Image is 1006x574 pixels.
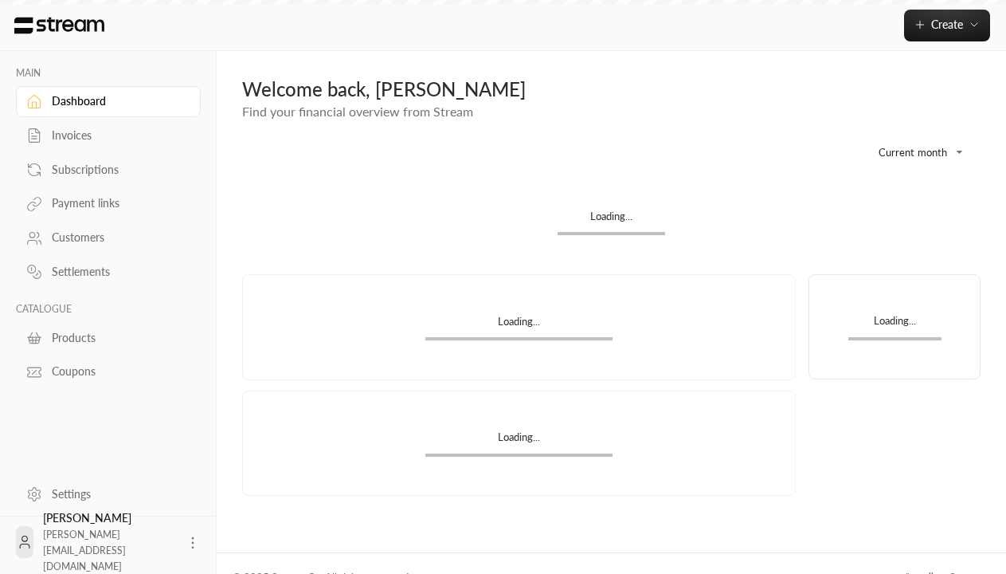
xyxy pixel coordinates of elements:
a: Customers [16,222,201,254]
a: Payment links [16,188,201,219]
span: Create [931,18,963,31]
div: Welcome back, [PERSON_NAME] [242,77,981,102]
div: Payment links [52,195,181,211]
div: [PERSON_NAME] [43,510,175,574]
div: Current month [853,132,973,173]
a: Dashboard [16,86,201,117]
div: Loading... [558,209,665,232]
span: Find your financial overview from Stream [242,104,473,119]
a: Coupons [16,356,201,387]
a: Subscriptions [16,154,201,185]
p: CATALOGUE [16,303,201,316]
div: Loading... [848,313,941,336]
div: Dashboard [52,93,181,109]
div: Subscriptions [52,162,181,178]
div: Products [52,330,181,346]
div: Coupons [52,364,181,379]
a: Invoices [16,120,201,151]
a: Products [16,322,201,353]
a: Settings [16,478,201,509]
div: Loading... [425,430,613,453]
div: Settlements [52,264,181,280]
div: Settings [52,486,181,502]
button: Create [904,10,990,41]
div: Loading... [425,314,613,337]
div: Customers [52,230,181,246]
div: Invoices [52,128,181,143]
p: MAIN [16,67,201,80]
span: [PERSON_NAME][EMAIL_ADDRESS][DOMAIN_NAME] [43,529,126,572]
img: Logo [13,17,106,34]
a: Settlements [16,257,201,288]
